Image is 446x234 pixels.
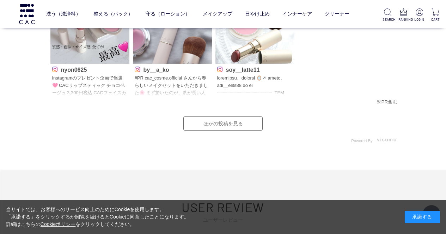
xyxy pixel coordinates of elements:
[430,8,440,22] a: CART
[414,8,424,22] a: LOGIN
[52,65,128,73] p: nyon0625
[203,5,232,23] a: メイクアップ
[383,17,393,22] p: SEARCH
[46,5,81,23] a: 洗う（洗浄料）
[52,75,128,97] p: Instagramのプレゼント企画で当選🩷 CACリップスティック チョコベージュ 3,300円税込 CACフェイスカラー 秋桜(こすもす) 2,750円税込 想像より小さくて だからこそ 持ち...
[135,75,210,97] p: #PR cac_cosme.official さんから春らしいメイクセットをいただきました🌸 まず驚いたのが、爪が長い人でも開けやすいパッケージになっていること🥹新しい化粧品を開ける時 必ずと言...
[351,139,372,143] span: Powered By
[430,17,440,22] p: CART
[377,99,397,105] span: ※PR含む
[217,65,293,73] p: soy__latte11
[414,17,424,22] p: LOGIN
[405,211,440,223] div: 承諾する
[383,8,393,22] a: SEARCH
[217,75,293,97] p: loremipsu、dolorsi 🪞🪄︎︎ ametc、adi__elits88 do ei ⁡ ┈┈┈┈┈┈┈┈┈┈┈┈ ⁡ TEM incididu utlabor ¥4.877 etdo...
[325,5,349,23] a: クリーナー
[93,5,133,23] a: 整える（パック）
[398,8,409,22] a: RANKING
[41,221,76,227] a: Cookieポリシー
[135,65,210,73] p: by__a_ko
[398,17,409,22] p: RANKING
[146,5,190,23] a: 守る（ローション）
[377,138,396,141] img: visumo
[18,4,36,24] img: logo
[282,5,312,23] a: インナーケア
[6,206,189,228] div: 当サイトでは、お客様へのサービス向上のためにCookieを使用します。 「承諾する」をクリックするか閲覧を続けるとCookieに同意したことになります。 詳細はこちらの をクリックしてください。
[183,116,263,131] a: ほかの投稿を見る
[245,5,270,23] a: 日やけ止め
